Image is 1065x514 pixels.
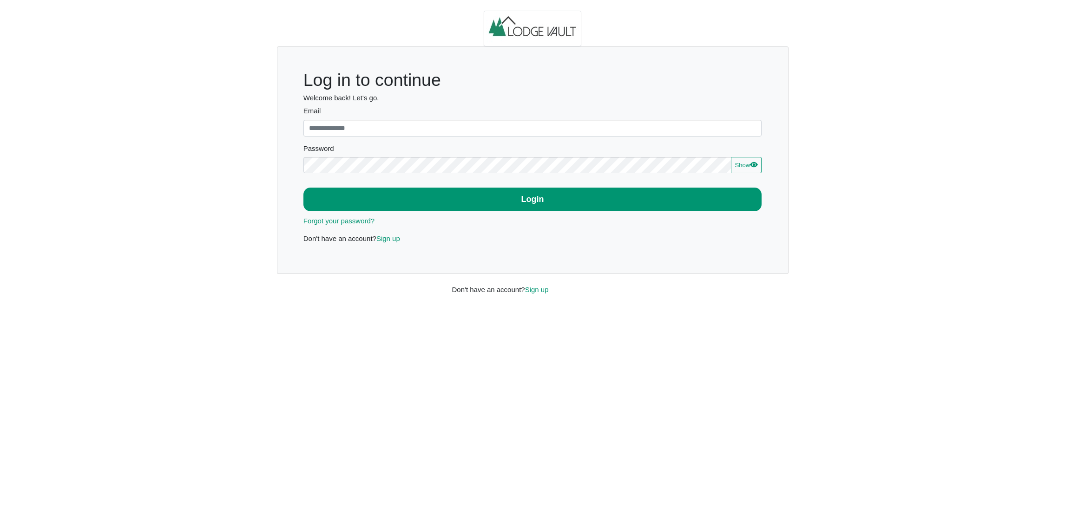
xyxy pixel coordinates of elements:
a: Sign up [376,234,400,242]
svg: eye fill [750,161,757,168]
b: Login [521,195,544,204]
a: Forgot your password? [303,217,375,225]
legend: Password [303,143,762,157]
p: Don't have an account? [303,234,762,244]
a: Sign up [525,286,549,293]
h6: Welcome back! Let's go. [303,94,762,102]
div: Don't have an account? [445,274,620,295]
h1: Log in to continue [303,70,762,91]
button: Showeye fill [731,157,762,174]
button: Login [303,188,762,211]
img: logo.2b93711c.jpg [484,11,581,47]
label: Email [303,106,762,117]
